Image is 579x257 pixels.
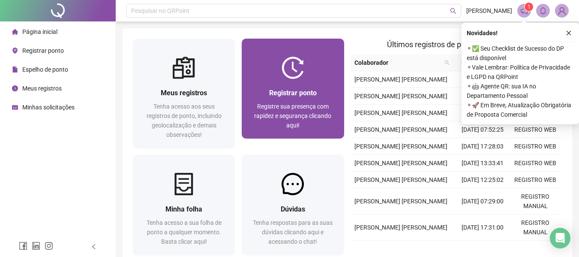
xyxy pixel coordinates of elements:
span: ⚬ 🚀 Em Breve, Atualização Obrigatória de Proposta Comercial [467,100,574,119]
td: REGISTRO WEB [509,138,562,155]
span: ⚬ ✅ Seu Checklist de Sucesso do DP está disponível [467,44,574,63]
td: [DATE] 17:29:31 [456,71,509,88]
td: REGISTRO WEB [509,155,562,172]
span: Novidades ! [467,28,498,38]
span: file [12,67,18,73]
span: [PERSON_NAME] [PERSON_NAME] [354,143,447,150]
span: [PERSON_NAME] [PERSON_NAME] [354,198,447,205]
span: [PERSON_NAME] [PERSON_NAME] [354,93,447,100]
span: instagram [45,242,53,250]
td: [DATE] 13:23:50 [456,88,509,105]
span: environment [12,48,18,54]
span: ⚬ Vale Lembrar: Política de Privacidade e LGPD na QRPoint [467,63,574,82]
span: close [566,30,572,36]
span: [PERSON_NAME] [PERSON_NAME] [354,176,447,183]
span: Meus registros [161,89,207,97]
span: Data/Hora [456,58,494,67]
span: Página inicial [22,28,57,35]
td: REGISTRO MANUAL [509,215,562,241]
span: schedule [12,104,18,110]
span: Minha folha [165,205,202,213]
span: home [12,29,18,35]
span: [PERSON_NAME] [PERSON_NAME] [354,160,447,166]
span: [PERSON_NAME] [PERSON_NAME] [354,224,447,231]
span: [PERSON_NAME] [PERSON_NAME] [354,109,447,116]
div: Open Intercom Messenger [550,228,570,248]
span: bell [539,7,547,15]
td: [DATE] 17:31:00 [456,215,509,241]
span: Registrar ponto [269,89,317,97]
span: Tenha respostas para as suas dúvidas clicando aqui e acessando o chat! [253,219,333,245]
span: Últimos registros de ponto sincronizados [387,40,525,49]
td: REGISTRO MANUAL [509,188,562,215]
td: [DATE] 17:28:03 [456,138,509,155]
span: Espelho de ponto [22,66,68,73]
td: REGISTRO WEB [509,121,562,138]
span: notification [520,7,528,15]
span: Dúvidas [281,205,305,213]
td: [DATE] 13:33:41 [456,155,509,172]
span: facebook [19,242,27,250]
td: [DATE] 07:52:25 [456,121,509,138]
span: Registre sua presença com rapidez e segurança clicando aqui! [254,103,331,129]
span: Meus registros [22,85,62,92]
span: ⚬ 🤖 Agente QR: sua IA no Departamento Pessoal [467,82,574,100]
span: search [444,60,450,65]
img: 87951 [555,4,568,17]
span: search [450,8,456,14]
sup: 1 [525,3,533,11]
span: Tenha acesso a sua folha de ponto a qualquer momento. Basta clicar aqui! [147,219,222,245]
a: DúvidasTenha respostas para as suas dúvidas clicando aqui e acessando o chat! [242,155,344,255]
span: Minhas solicitações [22,104,75,111]
span: [PERSON_NAME] [PERSON_NAME] [354,126,447,133]
th: Data/Hora [453,54,504,71]
span: clock-circle [12,85,18,91]
td: [DATE] 07:29:00 [456,188,509,215]
span: Tenha acesso aos seus registros de ponto, incluindo geolocalização e demais observações! [147,103,222,138]
td: REGISTRO WEB [509,172,562,188]
span: Registrar ponto [22,47,64,54]
span: Colaborador [354,58,441,67]
span: 1 [528,4,531,10]
a: Registrar pontoRegistre sua presença com rapidez e segurança clicando aqui! [242,39,344,139]
td: [DATE] 12:11:01 [456,105,509,121]
a: Minha folhaTenha acesso a sua folha de ponto a qualquer momento. Basta clicar aqui! [133,155,235,255]
span: [PERSON_NAME] [466,6,512,15]
span: left [91,244,97,250]
span: linkedin [32,242,40,250]
span: search [443,56,451,69]
td: [DATE] 12:25:02 [456,172,509,188]
span: [PERSON_NAME] [PERSON_NAME] [354,76,447,83]
a: Meus registrosTenha acesso aos seus registros de ponto, incluindo geolocalização e demais observa... [133,39,235,148]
